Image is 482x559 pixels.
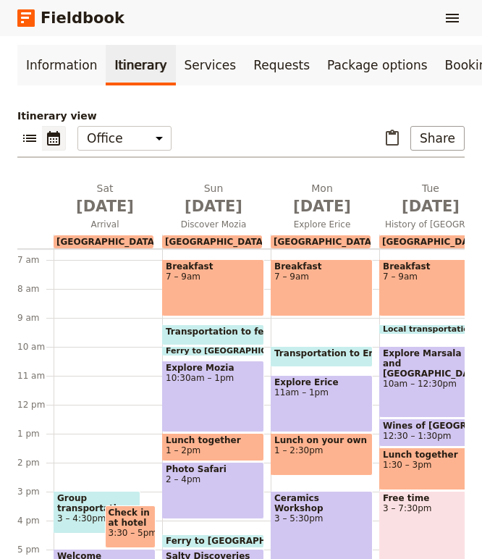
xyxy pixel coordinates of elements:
[274,445,369,455] span: 1 – 2:30pm
[162,534,264,548] div: Ferry to [GEOGRAPHIC_DATA]
[57,513,137,524] span: 3 – 4:30pm
[383,261,478,272] span: Breakfast
[271,219,373,230] span: Explore Erice
[245,45,318,85] a: Requests
[274,272,369,282] span: 7 – 9am
[318,45,436,85] a: Package options
[42,126,66,151] button: Calendar view
[383,421,478,431] span: Wines of [GEOGRAPHIC_DATA]
[57,493,137,513] span: Group transportation to [GEOGRAPHIC_DATA]
[379,219,482,230] span: History of [GEOGRAPHIC_DATA]
[176,45,245,85] a: Services
[166,261,261,272] span: Breakfast
[17,399,54,411] div: 12 pm
[17,283,54,295] div: 8 am
[162,324,264,345] div: Transportation to ferry
[166,373,261,383] span: 10:30am – 1pm
[162,346,264,356] div: Ferry to [GEOGRAPHIC_DATA]
[17,370,54,382] div: 11 am
[17,109,465,123] p: Itinerary view
[17,45,106,85] a: Information
[379,259,481,316] div: Breakfast7 – 9am
[168,181,259,217] h2: Sun
[17,486,54,497] div: 3 pm
[440,6,465,30] button: Show menu
[166,327,284,337] span: Transportation to ferry
[162,259,264,316] div: Breakfast7 – 9am
[166,363,261,373] span: Explore Mozia
[274,513,369,524] span: 3 – 5:30pm
[271,346,373,367] div: Transportation to Erice
[17,341,54,353] div: 10 am
[379,235,479,248] div: [GEOGRAPHIC_DATA][PERSON_NAME]
[383,379,478,389] span: 10am – 12:30pm
[274,387,369,398] span: 11am – 1pm
[271,181,379,235] button: Mon [DATE]Explore Erice
[383,450,478,460] span: Lunch together
[162,181,271,235] button: Sun [DATE]Discover Mozia
[166,474,261,484] span: 2 – 4pm
[383,493,478,503] span: Free time
[54,181,162,235] button: Sat [DATE]Arrival
[383,431,451,441] span: 12:30 – 1:30pm
[17,254,54,266] div: 7 am
[17,428,54,440] div: 1 pm
[17,6,124,30] a: Fieldbook
[379,419,481,447] div: Wines of [GEOGRAPHIC_DATA]12:30 – 1:30pm
[166,464,261,474] span: Photo Safari
[17,312,54,324] div: 9 am
[271,235,371,248] div: [GEOGRAPHIC_DATA][PERSON_NAME]
[385,196,476,217] span: [DATE]
[54,491,140,534] div: Group transportation to [GEOGRAPHIC_DATA]3 – 4:30pm
[59,181,151,217] h2: Sat
[54,235,153,248] div: [GEOGRAPHIC_DATA][PERSON_NAME]
[162,235,262,248] div: [GEOGRAPHIC_DATA][PERSON_NAME]
[166,445,200,455] span: 1 – 2pm
[162,433,264,461] div: Lunch together1 – 2pm
[162,462,264,519] div: Photo Safari2 – 4pm
[274,261,369,272] span: Breakfast
[276,196,368,217] span: [DATE]
[106,45,175,85] a: Itinerary
[383,348,478,379] span: Explore Marsala and [GEOGRAPHIC_DATA]
[105,505,156,548] div: Check in at hotel3:30 – 5pm
[162,361,264,432] div: Explore Mozia10:30am – 1pm
[274,377,369,387] span: Explore Erice
[379,346,481,418] div: Explore Marsala and [GEOGRAPHIC_DATA]10am – 12:30pm
[166,435,261,445] span: Lunch together
[271,433,373,476] div: Lunch on your own1 – 2:30pm
[410,126,465,151] button: Share
[162,219,265,230] span: Discover Mozia
[383,503,478,513] span: 3 – 7:30pm
[385,181,476,217] h2: Tue
[379,324,481,335] div: Local transportation to [GEOGRAPHIC_DATA]
[383,460,478,470] span: 1:30 – 3pm
[379,447,481,490] div: Lunch together1:30 – 3pm
[383,272,478,282] span: 7 – 9am
[168,196,259,217] span: [DATE]
[109,508,153,528] span: Check in at hotel
[59,196,151,217] span: [DATE]
[166,536,316,546] span: Ferry to [GEOGRAPHIC_DATA]
[274,435,369,445] span: Lunch on your own
[17,515,54,526] div: 4 pm
[274,348,393,358] span: Transportation to Erice
[274,493,369,513] span: Ceramics Workshop
[166,272,261,282] span: 7 – 9am
[271,259,373,316] div: Breakfast7 – 9am
[109,528,153,538] span: 3:30 – 5pm
[17,544,54,555] div: 5 pm
[271,375,373,432] div: Explore Erice11am – 1pm
[276,181,368,217] h2: Mon
[17,457,54,468] div: 2 pm
[166,347,303,356] span: Ferry to [GEOGRAPHIC_DATA]
[17,126,42,151] button: List view
[380,126,405,151] button: Paste itinerary item
[54,219,156,230] span: Arrival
